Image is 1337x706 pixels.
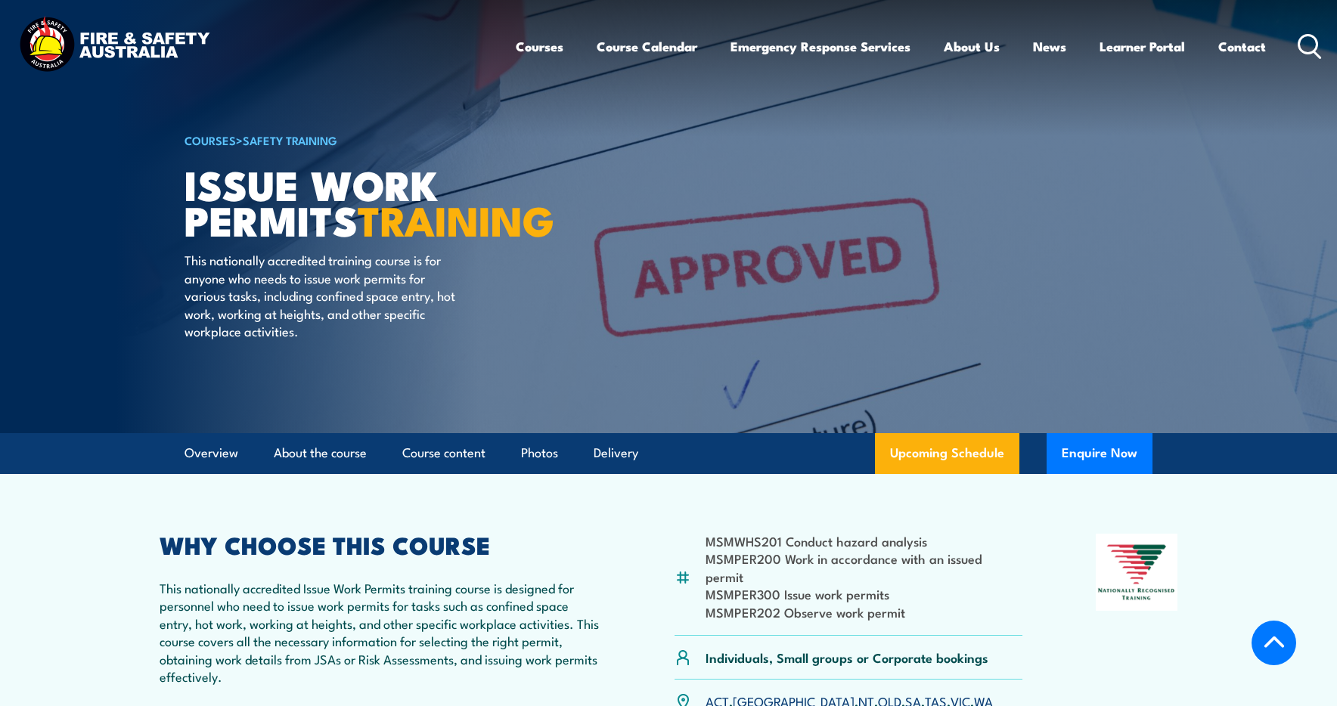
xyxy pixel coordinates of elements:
[358,187,554,250] strong: TRAINING
[185,433,238,473] a: Overview
[160,579,601,685] p: This nationally accredited Issue Work Permits training course is designed for personnel who need ...
[243,132,337,148] a: Safety Training
[185,131,558,149] h6: >
[185,251,461,339] p: This nationally accredited training course is for anyone who needs to issue work permits for vari...
[160,534,601,555] h2: WHY CHOOSE THIS COURSE
[875,433,1019,474] a: Upcoming Schedule
[706,649,988,666] p: Individuals, Small groups or Corporate bookings
[274,433,367,473] a: About the course
[1218,26,1266,67] a: Contact
[1096,534,1177,611] img: Nationally Recognised Training logo.
[597,26,697,67] a: Course Calendar
[944,26,1000,67] a: About Us
[521,433,558,473] a: Photos
[516,26,563,67] a: Courses
[706,585,1022,602] li: MSMPER300 Issue work permits
[706,603,1022,621] li: MSMPER202 Observe work permit
[185,132,236,148] a: COURSES
[706,550,1022,585] li: MSMPER200 Work in accordance with an issued permit
[731,26,910,67] a: Emergency Response Services
[594,433,638,473] a: Delivery
[1033,26,1066,67] a: News
[1047,433,1152,474] button: Enquire Now
[185,166,558,237] h1: Issue Work Permits
[1100,26,1185,67] a: Learner Portal
[402,433,485,473] a: Course content
[706,532,1022,550] li: MSMWHS201 Conduct hazard analysis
